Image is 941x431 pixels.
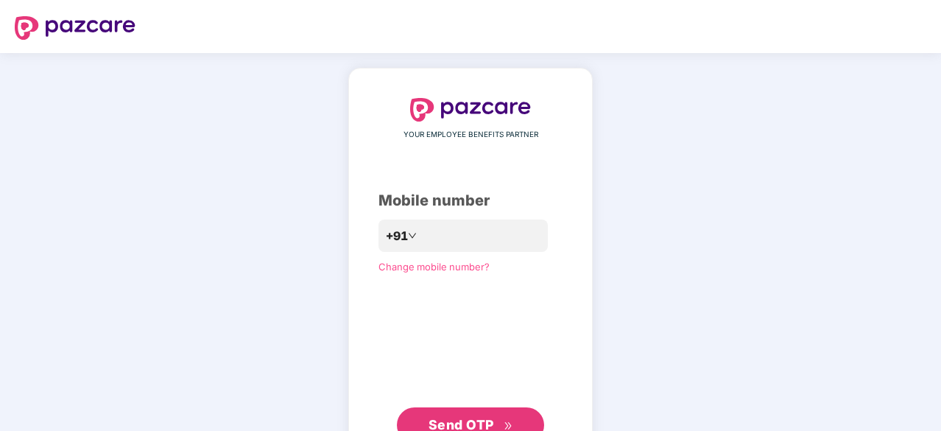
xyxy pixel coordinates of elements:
span: double-right [504,421,513,431]
a: Change mobile number? [378,261,490,273]
img: logo [410,98,531,122]
span: YOUR EMPLOYEE BENEFITS PARTNER [403,129,538,141]
span: down [408,231,417,240]
span: +91 [386,227,408,245]
img: logo [15,16,135,40]
div: Mobile number [378,189,563,212]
